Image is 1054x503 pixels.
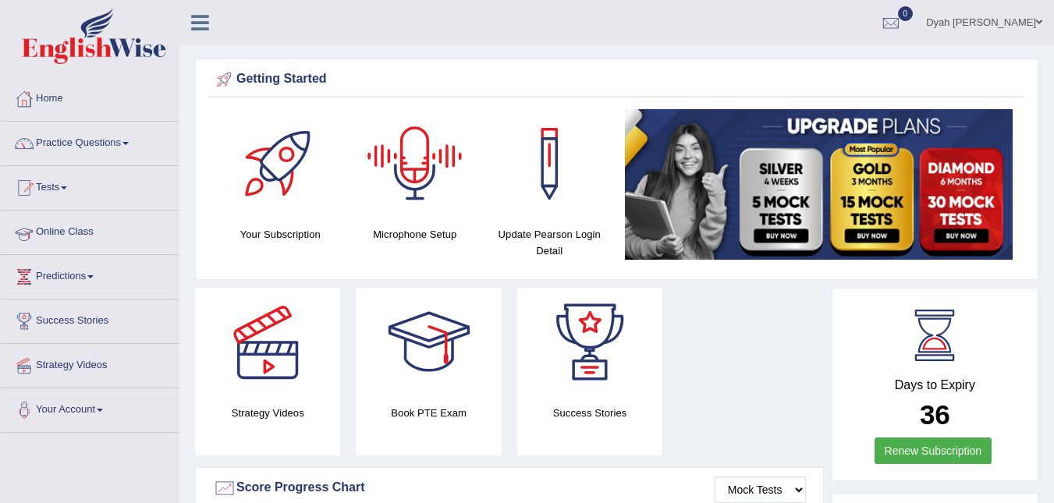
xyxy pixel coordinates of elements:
h4: Strategy Videos [195,405,340,421]
h4: Your Subscription [221,226,340,243]
span: 0 [898,6,914,21]
a: Home [1,77,179,116]
a: Tests [1,166,179,205]
h4: Update Pearson Login Detail [490,226,609,259]
a: Predictions [1,255,179,294]
a: Practice Questions [1,122,179,161]
div: Getting Started [213,68,1020,91]
h4: Microphone Setup [356,226,475,243]
h4: Days to Expiry [850,378,1020,392]
a: Renew Subscription [875,437,992,464]
div: Score Progress Chart [213,476,806,500]
a: Your Account [1,388,179,427]
a: Strategy Videos [1,344,179,383]
b: 36 [920,399,950,430]
img: small5.jpg [625,109,1013,260]
a: Online Class [1,211,179,250]
a: Success Stories [1,299,179,338]
h4: Success Stories [517,405,662,421]
h4: Book PTE Exam [356,405,501,421]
